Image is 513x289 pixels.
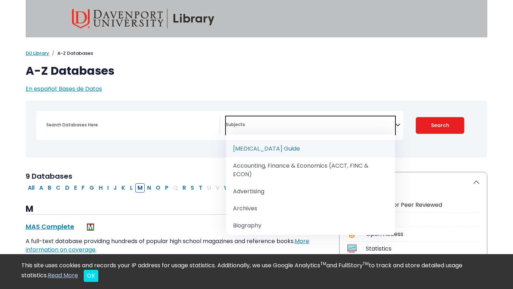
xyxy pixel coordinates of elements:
[63,183,72,193] button: Filter Results D
[72,183,79,193] button: Filter Results E
[226,140,395,157] li: [MEDICAL_DATA] Guide
[226,200,395,217] li: Archives
[366,245,480,253] div: Statistics
[26,237,309,254] a: More information on coverage
[180,183,188,193] button: Filter Results R
[119,183,128,193] button: Filter Results K
[48,271,78,279] a: Read More
[54,183,63,193] button: Filter Results C
[226,122,395,128] textarea: Search
[340,172,487,192] button: Icon Legend
[97,183,105,193] button: Filter Results H
[42,120,219,130] input: Search database by title or keyword
[26,222,74,231] a: MAS Complete
[320,261,326,267] sup: TM
[366,215,480,224] div: e-Book
[87,224,94,231] img: MeL (Michigan electronic Library)
[26,183,37,193] button: All
[188,183,196,193] button: Filter Results S
[105,183,111,193] button: Filter Results I
[72,9,214,28] img: Davenport University Library
[226,183,395,200] li: Advertising
[222,183,232,193] button: Filter Results W
[26,171,72,181] span: 9 Databases
[26,237,331,254] p: A full-text database providing hundreds of popular high school magazines and reference books. .
[26,50,49,57] a: DU Library
[26,100,487,158] nav: Search filters
[37,183,45,193] button: Filter Results A
[26,183,266,191] div: Alpha-list to filter by first letter of database name
[416,117,465,134] button: Submit for Search Results
[111,183,119,193] button: Filter Results J
[26,64,487,78] h1: A-Z Databases
[26,85,102,93] a: En español: Bases de Datos
[366,201,480,209] div: Scholarly or Peer Reviewed
[366,230,480,238] div: Open Access
[49,50,93,57] li: A-Z Databases
[163,183,171,193] button: Filter Results P
[84,270,98,282] button: Close
[79,183,87,193] button: Filter Results F
[226,217,395,234] li: Biography
[26,204,331,215] h3: M
[46,183,53,193] button: Filter Results B
[154,183,162,193] button: Filter Results O
[145,183,153,193] button: Filter Results N
[197,183,204,193] button: Filter Results T
[226,157,395,183] li: Accounting, Finance & Economics (ACCT, FINC & ECON)
[21,261,492,282] div: This site uses cookies and records your IP address for usage statistics. Additionally, we use Goo...
[135,183,145,193] button: Filter Results M
[363,261,369,267] sup: TM
[347,244,357,253] img: Icon Statistics
[26,50,487,57] nav: breadcrumb
[87,183,96,193] button: Filter Results G
[128,183,135,193] button: Filter Results L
